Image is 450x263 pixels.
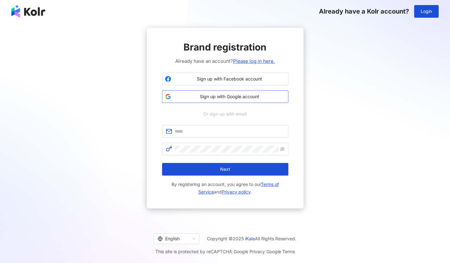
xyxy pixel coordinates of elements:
[267,249,295,254] a: Google Terms
[162,181,288,196] span: By registering an account, you agree to our and .
[421,9,432,14] span: Login
[245,236,255,241] a: iKala
[158,234,190,244] div: English
[162,163,288,176] button: Next
[162,73,288,85] button: Sign up with Facebook account
[183,40,267,54] span: Brand registration
[222,189,250,194] a: Privacy policy
[162,90,288,103] button: Sign up with Google account
[234,249,265,254] a: Google Privacy
[232,249,234,254] span: |
[207,235,296,242] span: Copyright © 2025 All Rights Reserved.
[414,5,439,18] button: Login
[174,76,285,82] span: Sign up with Facebook account
[319,8,409,15] span: Already have a Kolr account?
[199,111,251,117] span: Or sign up with email
[11,5,45,18] img: logo
[265,249,267,254] span: |
[174,93,285,100] span: Sign up with Google account
[155,248,295,255] span: This site is protected by reCAPTCHA
[280,147,285,151] span: eye-invisible
[220,167,230,172] span: Next
[175,57,275,65] span: Already have an account?
[233,58,275,64] a: Please log in here.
